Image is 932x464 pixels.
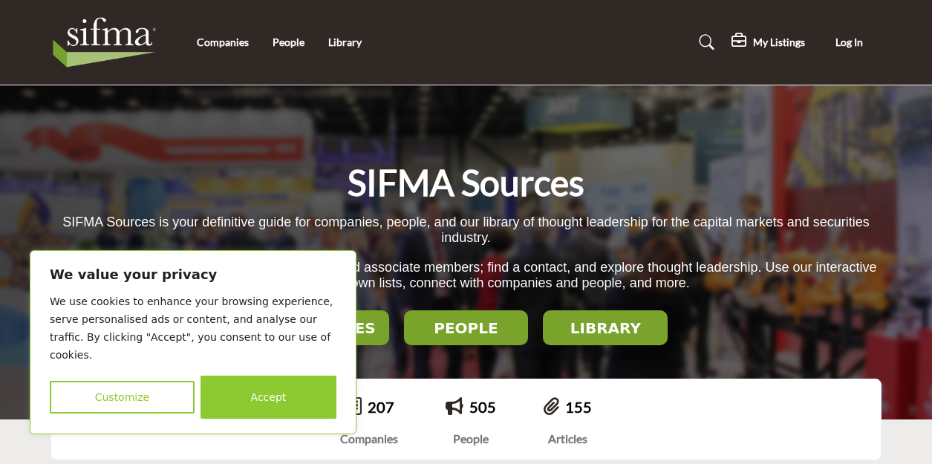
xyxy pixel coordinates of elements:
p: We use cookies to enhance your browsing experience, serve personalised ads or content, and analys... [50,293,336,364]
span: SIFMA Sources is your definitive guide for companies, people, and our library of thought leadersh... [62,215,870,245]
img: Site Logo [50,13,166,72]
button: PEOPLE [404,310,529,345]
div: Articles [544,430,592,448]
div: People [446,430,496,448]
h1: SIFMA Sources [348,160,584,206]
a: 207 [368,398,394,416]
button: LIBRARY [543,310,668,345]
button: Customize [50,381,195,414]
span: Log In [835,36,863,48]
a: 155 [565,398,592,416]
h5: My Listings [753,36,805,49]
a: Library [328,36,362,48]
h2: LIBRARY [547,319,663,337]
div: My Listings [731,33,805,51]
a: Search [685,30,724,54]
div: We value your privacy [30,250,356,434]
a: Companies [197,36,249,48]
button: Accept [201,376,336,419]
a: People [273,36,304,48]
div: Companies [340,430,398,448]
button: Log In [816,29,882,56]
span: Search our listings, featuring SIFMA's premium and associate members; find a contact, and explore... [56,260,877,290]
p: We value your privacy [50,266,336,284]
h2: PEOPLE [408,319,524,337]
a: 505 [469,398,496,416]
